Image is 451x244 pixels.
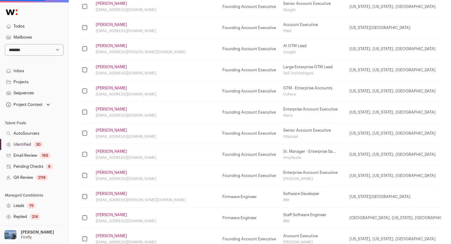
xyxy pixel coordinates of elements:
[279,186,346,208] td: Software Developer
[279,39,346,60] td: AI GTM Lead
[96,28,215,33] div: [EMAIL_ADDRESS][DOMAIN_NAME]
[96,1,127,6] a: [PERSON_NAME]
[36,175,48,181] div: 2118
[96,134,215,139] div: [EMAIL_ADDRESS][DOMAIN_NAME]
[96,113,215,118] div: [EMAIL_ADDRESS][DOMAIN_NAME]
[279,208,346,229] td: Staff Software Engineer
[283,113,342,118] div: Atera
[5,102,43,107] div: Project Context
[219,208,279,229] td: Firmware Engineer
[29,214,40,220] div: 214
[219,123,279,144] td: Founding Account Executive
[21,235,32,240] p: Firefly
[96,86,127,91] a: [PERSON_NAME]
[2,6,21,18] img: Wellfound
[4,228,17,242] img: 17109629-medium_jpg
[283,219,342,223] div: IBM
[283,134,342,139] div: Atlassian
[96,107,127,112] a: [PERSON_NAME]
[279,144,346,165] td: Sr. Manager - Enterprise Sa...
[279,102,346,123] td: Enterprise Account Executive
[96,197,215,202] div: [EMAIL_ADDRESS][PERSON_NAME][DOMAIN_NAME]
[96,234,127,238] a: [PERSON_NAME]
[5,100,51,109] button: Open dropdown
[96,170,127,175] a: [PERSON_NAME]
[219,81,279,102] td: Founding Account Executive
[40,152,51,159] div: 165
[279,17,346,39] td: Account Executive
[219,17,279,39] td: Founding Account Executive
[96,219,215,223] div: [EMAIL_ADDRESS][DOMAIN_NAME]
[283,71,342,76] div: Dell Technologies
[96,22,127,27] a: [PERSON_NAME]
[2,228,55,242] button: Open dropdown
[96,71,215,76] div: [EMAIL_ADDRESS][DOMAIN_NAME]
[96,92,215,97] div: [EMAIL_ADDRESS][DOMAIN_NAME]
[46,163,53,170] div: 8
[219,102,279,123] td: Founding Account Executive
[27,203,36,209] div: 75
[21,230,54,235] p: [PERSON_NAME]
[283,50,342,54] div: Google
[283,197,342,202] div: IBM
[96,155,215,160] div: [EMAIL_ADDRESS][DOMAIN_NAME]
[96,7,215,12] div: [EMAIL_ADDRESS][DOMAIN_NAME]
[96,212,127,217] a: [PERSON_NAME]
[283,155,342,160] div: Amplitude
[96,176,215,181] div: [EMAIL_ADDRESS][DOMAIN_NAME]
[279,123,346,144] td: Senior Account Executive
[96,128,127,133] a: [PERSON_NAME]
[279,165,346,186] td: Enterprise Account Executive
[96,191,127,196] a: [PERSON_NAME]
[96,65,127,69] a: [PERSON_NAME]
[283,28,342,33] div: Plaid
[219,144,279,165] td: Founding Account Executive
[219,186,279,208] td: Firmware Engineer
[283,176,342,181] div: [PERSON_NAME]
[219,39,279,60] td: Founding Account Executive
[219,60,279,81] td: Founding Account Executive
[96,149,127,154] a: [PERSON_NAME]
[283,7,342,12] div: Google
[283,92,342,97] div: Cohere
[279,60,346,81] td: Large Enterprise GTM Lead
[219,165,279,186] td: Founding Account Executive
[279,81,346,102] td: GTM - Enterprise Accounts
[96,50,215,54] div: [EMAIL_ADDRESS][PERSON_NAME][DOMAIN_NAME]
[96,43,127,48] a: [PERSON_NAME]
[33,141,43,148] div: 30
